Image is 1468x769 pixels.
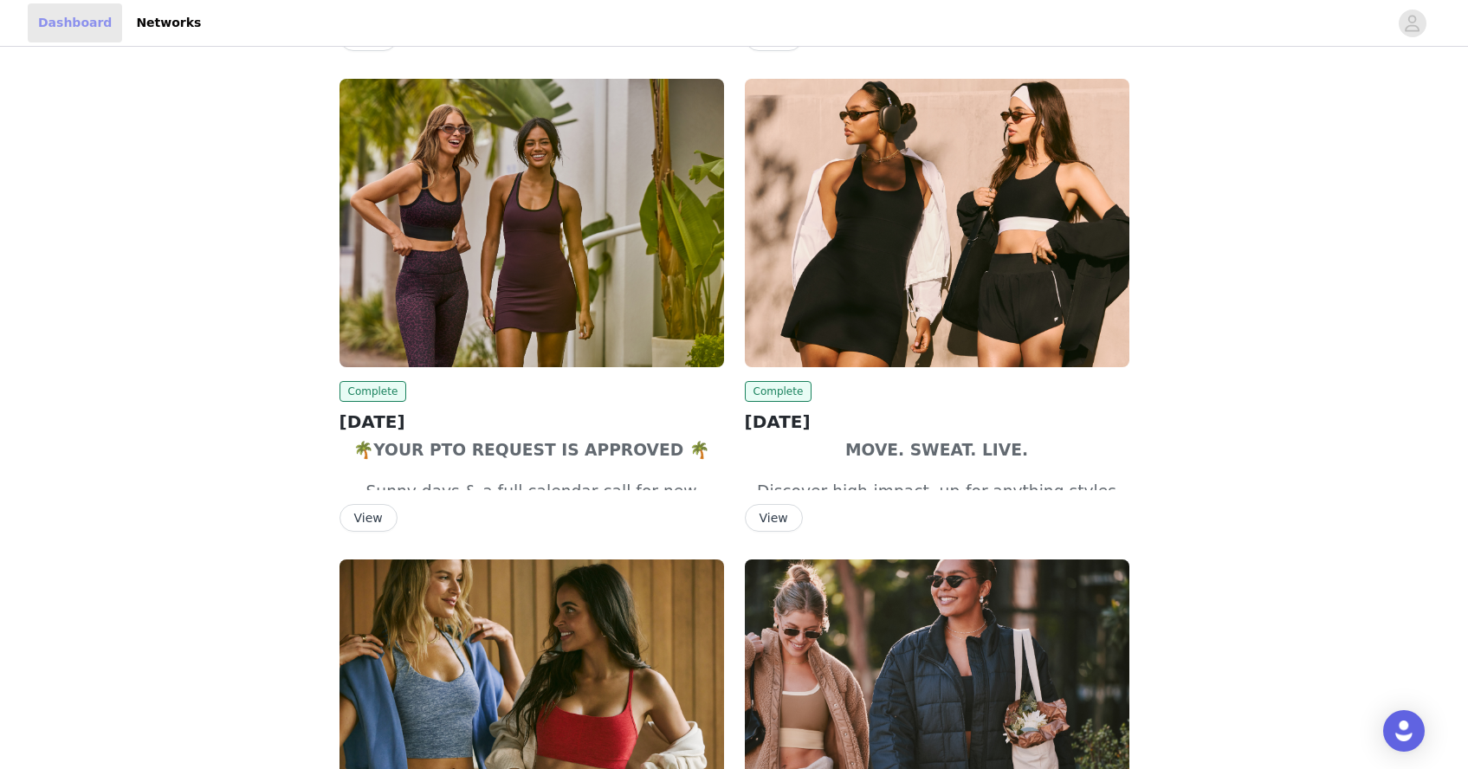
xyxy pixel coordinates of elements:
[340,504,398,532] button: View
[340,381,407,402] span: Complete
[745,79,1129,367] img: Fabletics
[366,482,708,525] span: Sunny days & a full calendar call for new escape-worthy styles.
[340,79,724,367] img: Fabletics
[340,512,398,525] a: View
[126,3,211,42] a: Networks
[340,409,724,435] h2: [DATE]
[745,512,803,525] a: View
[749,482,1128,525] span: Discover high-impact, up-for-anything styles designed to keep up with your every moment.
[1383,710,1425,752] div: Open Intercom Messenger
[1404,10,1420,37] div: avatar
[745,381,812,402] span: Complete
[353,441,709,459] strong: 🌴YOUR PTO REQUEST IS APPROVED 🌴
[745,409,1129,435] h2: [DATE]
[745,504,803,532] button: View
[845,441,1028,459] strong: MOVE. SWEAT. LIVE.
[28,3,122,42] a: Dashboard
